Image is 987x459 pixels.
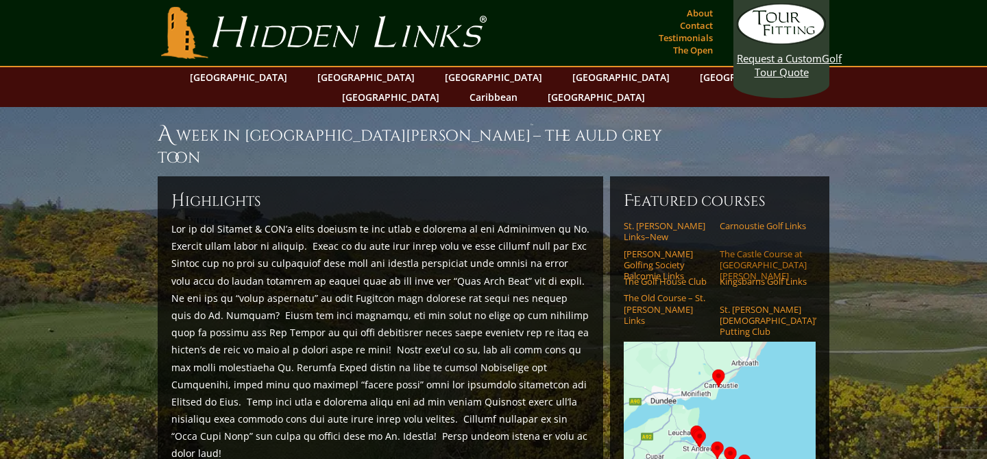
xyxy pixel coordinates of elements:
[624,276,711,287] a: The Golf House Club
[720,276,807,287] a: Kingsbarns Golf Links
[737,3,826,79] a: Request a CustomGolf Tour Quote
[720,248,807,282] a: The Castle Course at [GEOGRAPHIC_DATA][PERSON_NAME]
[624,248,711,282] a: [PERSON_NAME] Golfing Society Balcomie Links
[683,3,716,23] a: About
[624,190,816,212] h6: Featured Courses
[693,67,804,87] a: [GEOGRAPHIC_DATA]
[541,87,652,107] a: [GEOGRAPHIC_DATA]
[310,67,422,87] a: [GEOGRAPHIC_DATA]
[624,292,711,326] a: The Old Course – St. [PERSON_NAME] Links
[335,87,446,107] a: [GEOGRAPHIC_DATA]
[670,40,716,60] a: The Open
[720,304,807,338] a: St. [PERSON_NAME] [DEMOGRAPHIC_DATA]’ Putting Club
[531,122,533,130] sup: ™
[171,190,185,212] span: H
[438,67,549,87] a: [GEOGRAPHIC_DATA]
[720,220,807,231] a: Carnoustie Golf Links
[171,190,589,212] h6: ighlights
[565,67,677,87] a: [GEOGRAPHIC_DATA]
[463,87,524,107] a: Caribbean
[183,67,294,87] a: [GEOGRAPHIC_DATA]
[737,51,822,65] span: Request a Custom
[655,28,716,47] a: Testimonials
[624,220,711,243] a: St. [PERSON_NAME] Links–New
[677,16,716,35] a: Contact
[158,121,829,168] h1: A Week in [GEOGRAPHIC_DATA][PERSON_NAME] – The Auld Grey Toon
